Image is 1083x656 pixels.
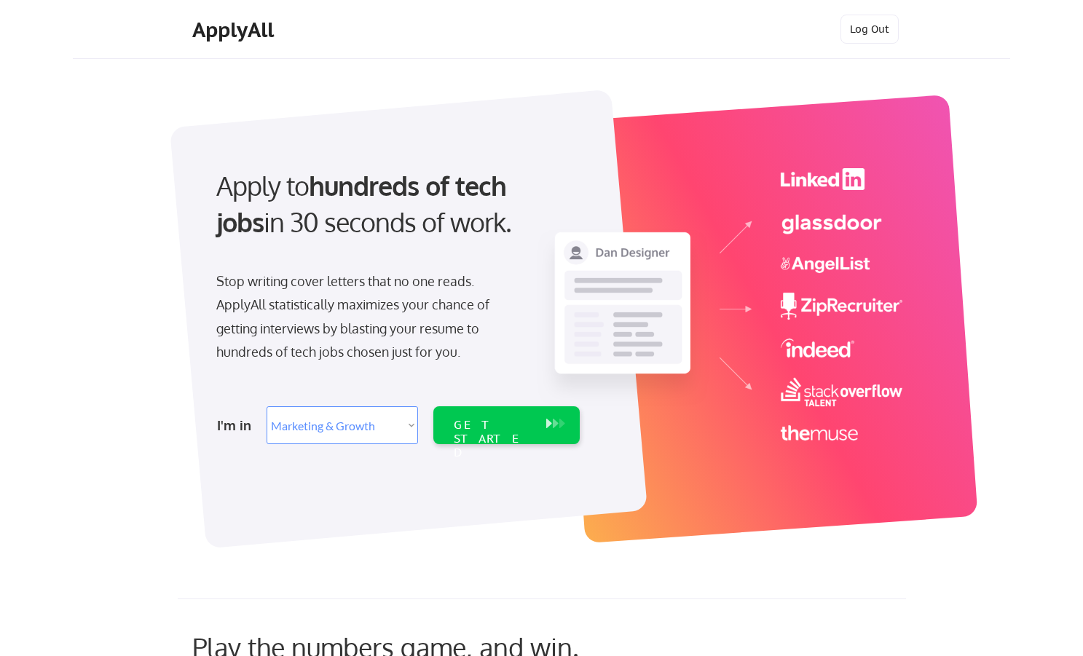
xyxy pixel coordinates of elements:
div: GET STARTED [454,418,532,460]
div: I'm in [217,414,258,437]
strong: hundreds of tech jobs [216,169,513,238]
div: ApplyAll [192,17,278,42]
div: Apply to in 30 seconds of work. [216,167,574,241]
button: Log Out [840,15,899,44]
div: Stop writing cover letters that no one reads. ApplyAll statistically maximizes your chance of get... [216,269,516,364]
